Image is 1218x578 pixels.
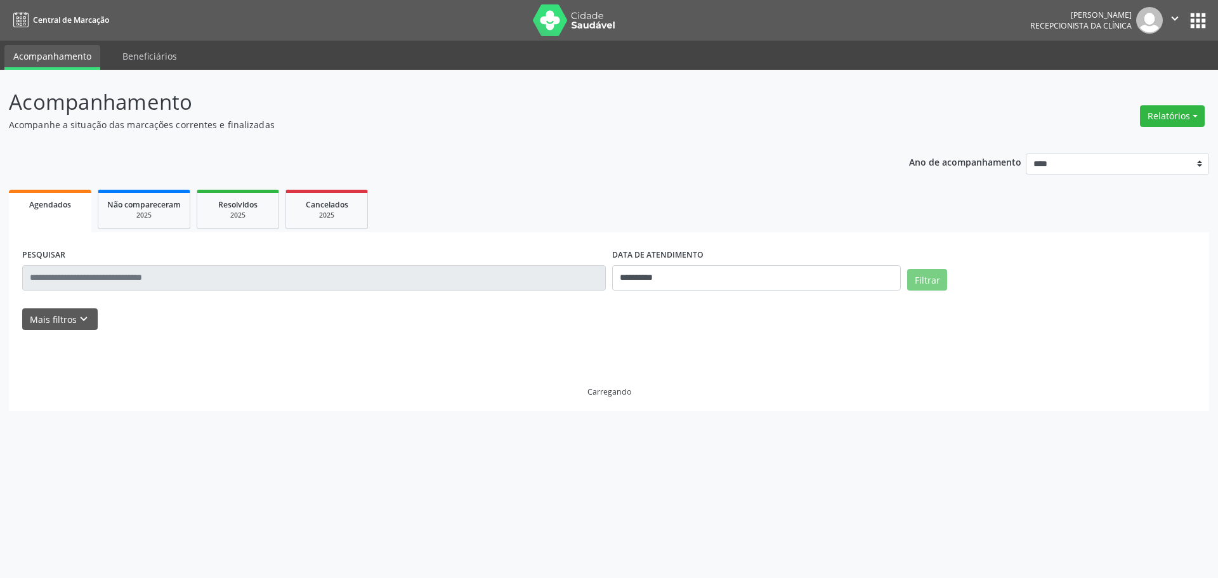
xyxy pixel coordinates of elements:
p: Acompanhe a situação das marcações correntes e finalizadas [9,118,849,131]
button:  [1163,7,1187,34]
a: Central de Marcação [9,10,109,30]
i: keyboard_arrow_down [77,312,91,326]
span: Não compareceram [107,199,181,210]
label: PESQUISAR [22,246,65,265]
p: Ano de acompanhamento [909,154,1021,169]
span: Recepcionista da clínica [1030,20,1132,31]
button: apps [1187,10,1209,32]
button: Relatórios [1140,105,1205,127]
label: DATA DE ATENDIMENTO [612,246,704,265]
div: 2025 [107,211,181,220]
span: Resolvidos [218,199,258,210]
div: 2025 [295,211,358,220]
div: 2025 [206,211,270,220]
i:  [1168,11,1182,25]
button: Filtrar [907,269,947,291]
a: Acompanhamento [4,45,100,70]
img: img [1136,7,1163,34]
span: Cancelados [306,199,348,210]
p: Acompanhamento [9,86,849,118]
span: Agendados [29,199,71,210]
button: Mais filtroskeyboard_arrow_down [22,308,98,331]
div: Carregando [587,386,631,397]
span: Central de Marcação [33,15,109,25]
div: [PERSON_NAME] [1030,10,1132,20]
a: Beneficiários [114,45,186,67]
